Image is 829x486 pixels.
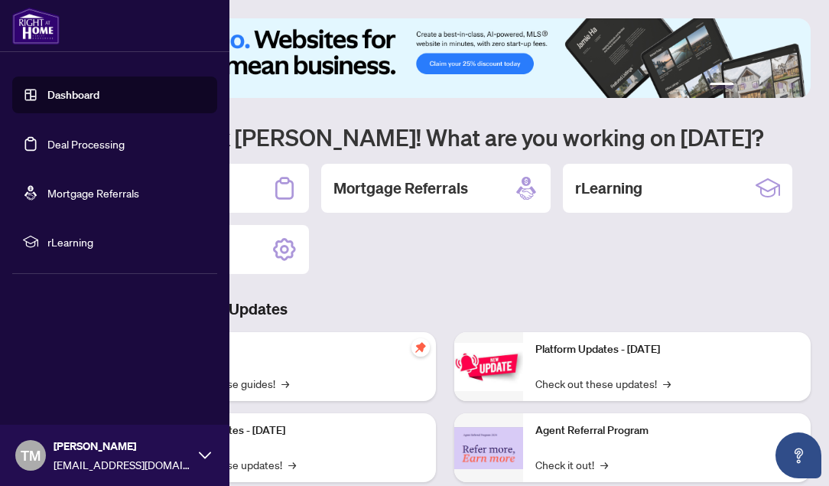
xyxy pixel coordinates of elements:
[663,375,671,392] span: →
[710,83,734,89] button: 1
[47,137,125,151] a: Deal Processing
[80,298,811,320] h3: Brokerage & Industry Updates
[54,438,191,455] span: [PERSON_NAME]
[80,122,811,152] h1: Welcome back [PERSON_NAME]! What are you working on [DATE]?
[454,343,523,391] img: Platform Updates - June 23, 2025
[753,83,759,89] button: 3
[740,83,746,89] button: 2
[575,178,642,199] h2: rLearning
[789,83,795,89] button: 6
[775,432,821,478] button: Open asap
[600,456,608,473] span: →
[288,456,296,473] span: →
[281,375,289,392] span: →
[21,445,41,466] span: TM
[161,341,424,358] p: Self-Help
[47,186,139,200] a: Mortgage Referrals
[777,83,783,89] button: 5
[47,88,99,102] a: Dashboard
[80,18,811,98] img: Slide 0
[535,375,671,392] a: Check out these updates!→
[47,233,206,250] span: rLearning
[765,83,771,89] button: 4
[535,422,798,439] p: Agent Referral Program
[333,178,468,199] h2: Mortgage Referrals
[535,341,798,358] p: Platform Updates - [DATE]
[454,427,523,469] img: Agent Referral Program
[411,338,430,357] span: pushpin
[54,456,191,473] span: [EMAIL_ADDRESS][DOMAIN_NAME]
[535,456,608,473] a: Check it out!→
[161,422,424,439] p: Platform Updates - [DATE]
[12,8,60,44] img: logo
